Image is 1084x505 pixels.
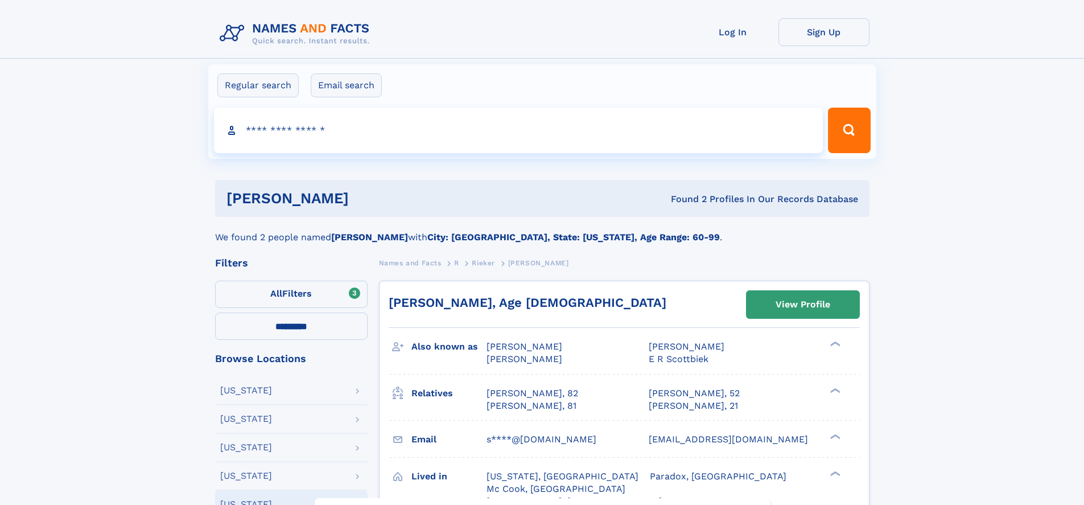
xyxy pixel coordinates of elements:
[827,387,841,394] div: ❯
[220,386,272,395] div: [US_STATE]
[827,470,841,477] div: ❯
[472,259,495,267] span: Rieker
[226,191,510,206] h1: [PERSON_NAME]
[379,256,442,270] a: Names and Facts
[215,258,368,268] div: Filters
[472,256,495,270] a: Rieker
[311,73,382,97] label: Email search
[487,471,638,482] span: [US_STATE], [GEOGRAPHIC_DATA]
[220,414,272,424] div: [US_STATE]
[454,256,459,270] a: R
[650,471,786,482] span: Paradox, [GEOGRAPHIC_DATA]
[649,434,808,445] span: [EMAIL_ADDRESS][DOMAIN_NAME]
[649,387,740,400] a: [PERSON_NAME], 52
[487,341,562,352] span: [PERSON_NAME]
[827,433,841,440] div: ❯
[747,291,859,318] a: View Profile
[270,288,282,299] span: All
[331,232,408,243] b: [PERSON_NAME]
[411,384,487,403] h3: Relatives
[215,217,869,244] div: We found 2 people named with .
[487,354,562,364] span: [PERSON_NAME]
[215,18,379,49] img: Logo Names and Facts
[411,430,487,449] h3: Email
[827,340,841,348] div: ❯
[828,108,870,153] button: Search Button
[649,400,738,412] a: [PERSON_NAME], 21
[411,467,487,486] h3: Lived in
[510,193,858,206] div: Found 2 Profiles In Our Records Database
[487,483,625,494] span: Mc Cook, [GEOGRAPHIC_DATA]
[508,259,569,267] span: [PERSON_NAME]
[776,291,830,318] div: View Profile
[411,337,487,356] h3: Also known as
[215,354,368,364] div: Browse Locations
[220,443,272,452] div: [US_STATE]
[778,18,869,46] a: Sign Up
[217,73,299,97] label: Regular search
[649,341,724,352] span: [PERSON_NAME]
[454,259,459,267] span: R
[427,232,720,243] b: City: [GEOGRAPHIC_DATA], State: [US_STATE], Age Range: 60-99
[214,108,823,153] input: search input
[389,295,666,310] a: [PERSON_NAME], Age [DEMOGRAPHIC_DATA]
[215,281,368,308] label: Filters
[687,18,778,46] a: Log In
[220,471,272,481] div: [US_STATE]
[487,387,578,400] a: [PERSON_NAME], 82
[487,400,576,412] a: [PERSON_NAME], 81
[649,354,708,364] span: E R Scottbiek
